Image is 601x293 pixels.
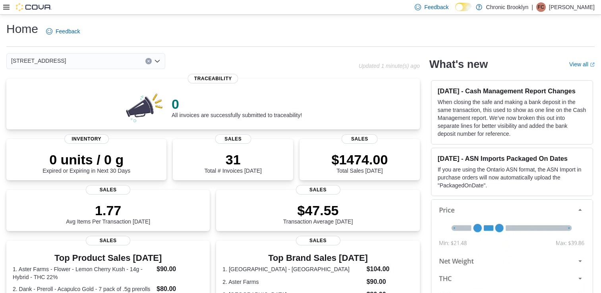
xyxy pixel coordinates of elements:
dd: $104.00 [367,264,414,274]
p: 0 units / 0 g [43,152,130,168]
dt: 1. Aster Farms - Flower - Lemon Cherry Kush - 14g - Hybrid - THC 22% [13,265,153,281]
h3: [DATE] - ASN Imports Packaged On Dates [438,154,586,162]
dt: 1. [GEOGRAPHIC_DATA] - [GEOGRAPHIC_DATA] [222,265,363,273]
span: [STREET_ADDRESS] [11,56,66,66]
h3: [DATE] - Cash Management Report Changes [438,87,586,95]
p: 1.77 [66,202,150,218]
span: Traceability [188,74,238,83]
p: When closing the safe and making a bank deposit in the same transaction, this used to show as one... [438,98,586,138]
div: Total # Invoices [DATE] [205,152,262,174]
p: Chronic Brooklyn [486,2,529,12]
div: Expired or Expiring in Next 30 Days [43,152,130,174]
dd: $90.00 [367,277,414,287]
span: Sales [296,185,340,195]
h3: Top Brand Sales [DATE] [222,253,413,263]
dt: 2. Aster Farms [222,278,363,286]
dd: $90.00 [157,264,203,274]
div: Total Sales [DATE] [331,152,388,174]
div: Fred Chu [536,2,546,12]
div: All invoices are successfully submitted to traceability! [172,96,302,118]
svg: External link [590,62,595,67]
span: Sales [215,134,251,144]
img: 0 [124,91,165,123]
span: Feedback [424,3,448,11]
p: Updated 1 minute(s) ago [359,63,420,69]
p: [PERSON_NAME] [549,2,595,12]
p: $47.55 [283,202,353,218]
span: Sales [86,236,130,245]
input: Dark Mode [455,3,472,11]
span: Inventory [64,134,109,144]
div: Avg Items Per Transaction [DATE] [66,202,150,225]
p: | [531,2,533,12]
p: 31 [205,152,262,168]
span: Feedback [56,27,80,35]
a: Feedback [43,23,83,39]
img: Cova [16,3,52,11]
h2: What's new [429,58,488,71]
p: If you are using the Ontario ASN format, the ASN Import in purchase orders will now automatically... [438,166,586,189]
span: FC [538,2,544,12]
button: Open list of options [154,58,160,64]
button: Clear input [145,58,152,64]
h3: Top Product Sales [DATE] [13,253,203,263]
p: $1474.00 [331,152,388,168]
span: Sales [296,236,340,245]
span: Sales [86,185,130,195]
h1: Home [6,21,38,37]
p: 0 [172,96,302,112]
div: Transaction Average [DATE] [283,202,353,225]
span: Sales [342,134,378,144]
a: View allExternal link [569,61,595,67]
